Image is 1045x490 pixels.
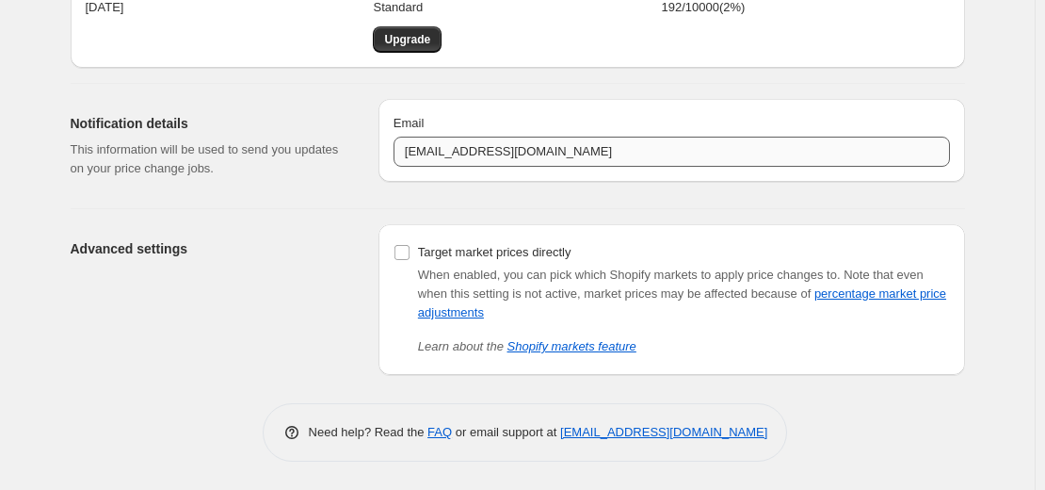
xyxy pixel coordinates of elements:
h2: Advanced settings [71,239,348,258]
span: or email support at [452,425,560,439]
span: When enabled, you can pick which Shopify markets to apply price changes to. [418,268,841,282]
span: Email [394,116,425,130]
a: Upgrade [373,26,442,53]
a: Shopify markets feature [507,339,636,353]
i: Learn about the [418,339,636,353]
span: Target market prices directly [418,245,571,259]
a: FAQ [427,425,452,439]
span: Note that even when this setting is not active, market prices may be affected because of [418,268,946,319]
a: [EMAIL_ADDRESS][DOMAIN_NAME] [560,425,767,439]
p: This information will be used to send you updates on your price change jobs. [71,140,348,178]
span: Need help? Read the [309,425,428,439]
span: Upgrade [384,32,430,47]
h2: Notification details [71,114,348,133]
